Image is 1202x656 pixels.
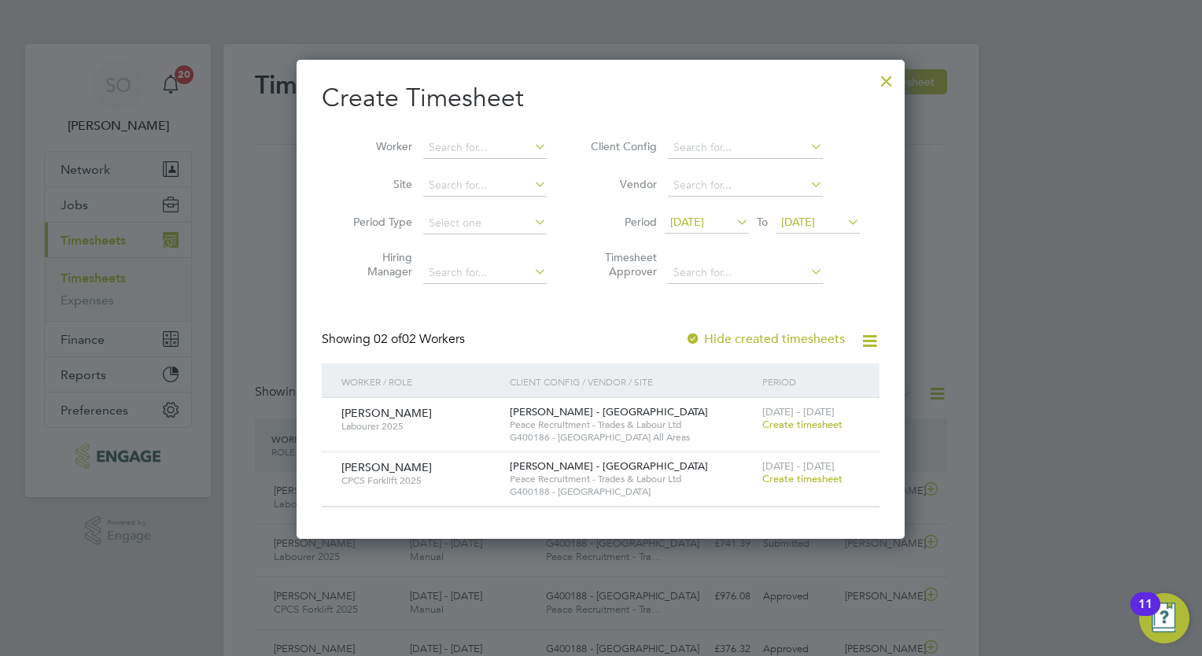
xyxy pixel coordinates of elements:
[685,331,845,347] label: Hide created timesheets
[758,363,864,400] div: Period
[762,459,835,473] span: [DATE] - [DATE]
[510,473,754,485] span: Peace Recruitment - Trades & Labour Ltd
[341,420,498,433] span: Labourer 2025
[341,460,432,474] span: [PERSON_NAME]
[670,215,704,229] span: [DATE]
[322,82,879,115] h2: Create Timesheet
[337,363,506,400] div: Worker / Role
[586,139,657,153] label: Client Config
[668,262,823,284] input: Search for...
[423,262,547,284] input: Search for...
[1139,593,1189,643] button: Open Resource Center, 11 new notifications
[341,215,412,229] label: Period Type
[762,472,843,485] span: Create timesheet
[374,331,402,347] span: 02 of
[341,139,412,153] label: Worker
[423,137,547,159] input: Search for...
[586,177,657,191] label: Vendor
[762,418,843,431] span: Create timesheet
[586,215,657,229] label: Period
[668,137,823,159] input: Search for...
[341,177,412,191] label: Site
[341,406,432,420] span: [PERSON_NAME]
[322,331,468,348] div: Showing
[341,474,498,487] span: CPCS Forklift 2025
[510,405,708,418] span: [PERSON_NAME] - [GEOGRAPHIC_DATA]
[1138,604,1152,625] div: 11
[423,212,547,234] input: Select one
[341,250,412,278] label: Hiring Manager
[510,418,754,431] span: Peace Recruitment - Trades & Labour Ltd
[510,431,754,444] span: G400186 - [GEOGRAPHIC_DATA] All Areas
[762,405,835,418] span: [DATE] - [DATE]
[510,485,754,498] span: G400188 - [GEOGRAPHIC_DATA]
[586,250,657,278] label: Timesheet Approver
[374,331,465,347] span: 02 Workers
[668,175,823,197] input: Search for...
[423,175,547,197] input: Search for...
[752,212,772,232] span: To
[510,459,708,473] span: [PERSON_NAME] - [GEOGRAPHIC_DATA]
[506,363,758,400] div: Client Config / Vendor / Site
[781,215,815,229] span: [DATE]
